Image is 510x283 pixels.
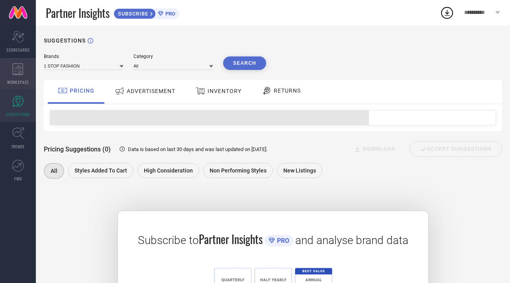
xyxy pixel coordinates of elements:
[6,47,30,53] span: SCORECARDS
[410,141,502,157] div: Accept Suggestions
[11,143,25,149] span: TRENDS
[208,88,241,94] span: INVENTORY
[51,168,57,174] span: All
[70,87,94,94] span: PRICING
[274,87,301,94] span: RETURNS
[275,237,289,244] span: PRO
[7,79,29,85] span: WORKSPACE
[223,56,266,70] button: Search
[133,54,213,59] div: Category
[127,88,175,94] span: ADVERTISEMENT
[75,167,127,174] span: Styles Added To Cart
[44,37,86,44] h1: SUGGESTIONS
[14,176,22,182] span: FWD
[114,6,179,19] a: SUBSCRIBEPRO
[6,111,30,117] span: SUGGESTIONS
[44,145,111,153] span: Pricing Suggestions (0)
[440,6,454,20] div: Open download list
[46,5,110,21] span: Partner Insights
[144,167,193,174] span: High Consideration
[128,146,267,152] span: Data is based on last 30 days and was last updated on [DATE] .
[199,231,263,247] span: Partner Insights
[210,167,267,174] span: Non Performing Styles
[283,167,316,174] span: New Listings
[138,234,199,247] span: Subscribe to
[44,54,124,59] div: Brands
[163,11,175,17] span: PRO
[114,11,150,17] span: SUBSCRIBE
[295,234,408,247] span: and analyse brand data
